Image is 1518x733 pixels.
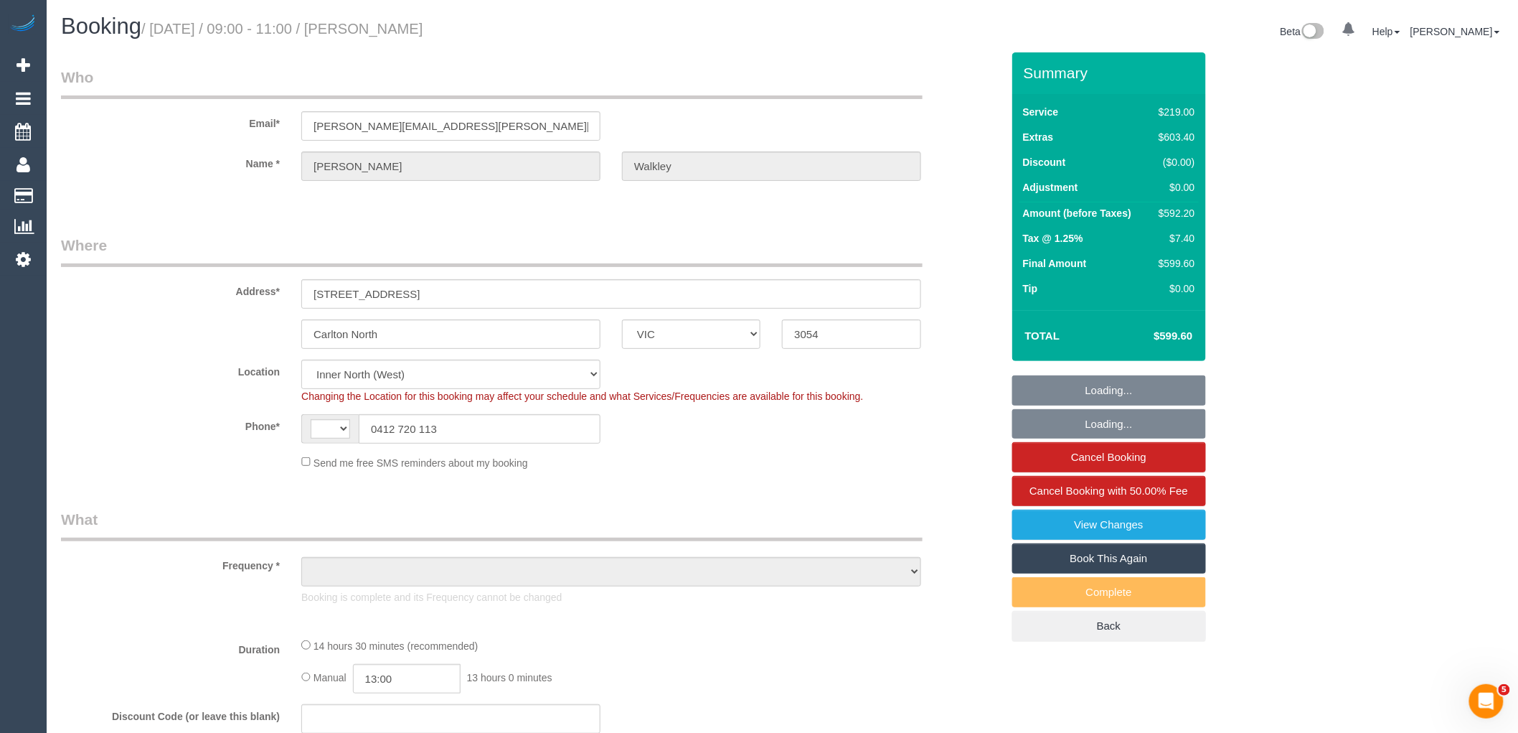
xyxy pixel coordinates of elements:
a: Beta [1281,26,1325,37]
a: [PERSON_NAME] [1410,26,1500,37]
input: Last Name* [622,151,921,181]
label: Tax @ 1.25% [1023,231,1083,246]
span: Booking [61,14,141,39]
a: Cancel Booking with 50.00% Fee [1012,476,1206,506]
label: Email* [50,111,291,131]
a: Help [1372,26,1400,37]
strong: Total [1025,330,1060,342]
label: Amount (before Taxes) [1023,206,1131,220]
small: / [DATE] / 09:00 - 11:00 / [PERSON_NAME] [141,21,423,37]
label: Address* [50,279,291,299]
input: Phone* [359,414,600,444]
div: $603.40 [1153,130,1194,144]
label: Tip [1023,281,1038,296]
span: 13 hours 0 minutes [467,672,552,683]
div: $7.40 [1153,231,1194,246]
div: ($0.00) [1153,155,1194,169]
iframe: Intercom live chat [1469,684,1504,719]
span: Manual [313,672,346,683]
span: Changing the Location for this booking may affect your schedule and what Services/Frequencies are... [301,391,863,402]
a: Cancel Booking [1012,442,1206,472]
div: $219.00 [1153,105,1194,119]
input: Email* [301,111,600,141]
p: Booking is complete and its Frequency cannot be changed [301,590,921,604]
a: Book This Again [1012,543,1206,574]
input: First Name* [301,151,600,181]
label: Extras [1023,130,1054,144]
span: Send me free SMS reminders about my booking [313,457,528,468]
div: $592.20 [1153,206,1194,220]
legend: Who [61,67,923,99]
label: Duration [50,638,291,657]
div: $0.00 [1153,180,1194,195]
label: Name * [50,151,291,171]
h3: Summary [1024,65,1199,81]
a: Back [1012,611,1206,641]
legend: Where [61,235,923,267]
label: Discount Code (or leave this blank) [50,704,291,724]
h4: $599.60 [1111,330,1192,342]
legend: What [61,509,923,541]
img: Automaid Logo [9,14,37,34]
label: Phone* [50,414,291,434]
input: Post Code* [782,319,920,349]
span: 14 hours 30 minutes (recommended) [313,640,478,652]
label: Location [50,360,291,379]
label: Discount [1023,155,1066,169]
label: Service [1023,105,1059,119]
input: Suburb* [301,319,600,349]
img: New interface [1301,23,1324,42]
span: Cancel Booking with 50.00% Fee [1029,485,1188,497]
label: Frequency * [50,554,291,573]
span: 5 [1499,684,1510,696]
label: Adjustment [1023,180,1078,195]
div: $0.00 [1153,281,1194,296]
label: Final Amount [1023,256,1087,271]
a: View Changes [1012,510,1206,540]
div: $599.60 [1153,256,1194,271]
